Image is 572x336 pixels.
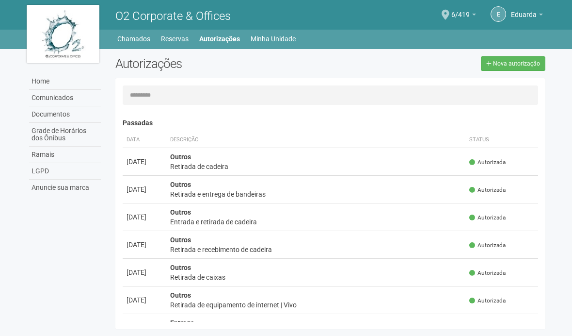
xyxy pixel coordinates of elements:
[29,106,101,123] a: Documentos
[123,119,538,127] h4: Passadas
[481,56,545,71] a: Nova autorização
[170,291,191,299] strong: Outros
[469,269,506,277] span: Autorizada
[170,153,191,161] strong: Outros
[251,32,296,46] a: Minha Unidade
[511,1,537,18] span: Eduarda
[161,32,189,46] a: Reservas
[465,132,538,148] th: Status
[469,158,506,167] span: Autorizada
[451,1,470,18] span: 6/419
[511,12,543,20] a: Eduarda
[493,60,540,67] span: Nova autorização
[469,186,506,194] span: Autorizada
[29,147,101,163] a: Ramais
[170,245,461,254] div: Retirada e recebimento de cadeira
[29,123,101,147] a: Grade de Horários dos Ônibus
[27,5,99,63] img: logo.jpg
[115,56,323,71] h2: Autorizações
[170,272,461,282] div: Retirada de caixas
[170,319,194,327] strong: Entrega
[127,212,162,222] div: [DATE]
[29,163,101,180] a: LGPD
[127,157,162,167] div: [DATE]
[127,295,162,305] div: [DATE]
[29,73,101,90] a: Home
[469,297,506,305] span: Autorizada
[170,181,191,188] strong: Outros
[170,162,461,171] div: Retirada de cadeira
[170,189,461,199] div: Retirada e entrega de bandeiras
[117,32,150,46] a: Chamados
[170,264,191,271] strong: Outros
[127,185,162,194] div: [DATE]
[29,180,101,196] a: Anuncie sua marca
[451,12,476,20] a: 6/419
[166,132,465,148] th: Descrição
[170,236,191,244] strong: Outros
[127,268,162,277] div: [DATE]
[170,217,461,227] div: Entrada e retirada de cadeira
[170,300,461,310] div: Retirada de equipamento de internet | Vivo
[170,208,191,216] strong: Outros
[199,32,240,46] a: Autorizações
[123,132,166,148] th: Data
[29,90,101,106] a: Comunicados
[491,6,506,22] a: E
[115,9,231,23] span: O2 Corporate & Offices
[469,241,506,250] span: Autorizada
[469,214,506,222] span: Autorizada
[127,240,162,250] div: [DATE]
